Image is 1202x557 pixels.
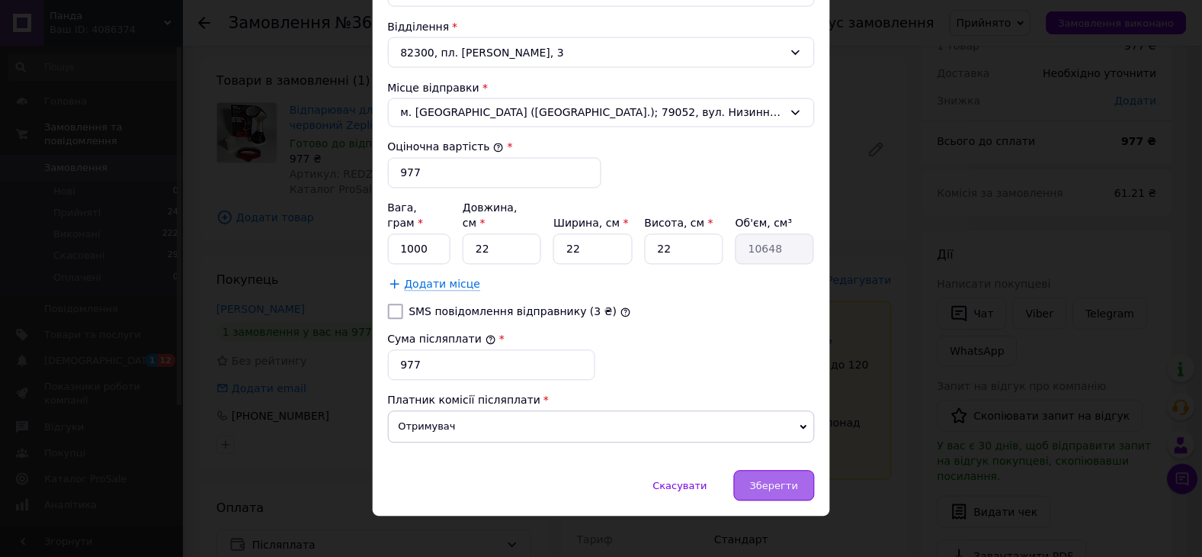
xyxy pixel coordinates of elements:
[388,411,815,443] span: Отримувач
[553,217,628,230] label: Ширина, см
[388,80,815,95] div: Місце відправки
[401,105,784,121] span: м. [GEOGRAPHIC_DATA] ([GEOGRAPHIC_DATA].); 79052, вул. Низинна, 5
[409,306,617,318] label: SMS повідомлення відправнику (3 ₴)
[653,481,707,492] span: Скасувати
[388,141,505,153] label: Оціночна вартість
[388,202,424,230] label: Вага, грам
[388,19,815,34] div: Відділення
[388,394,541,407] span: Платник комісії післяплати
[750,481,798,492] span: Зберегти
[463,202,518,230] label: Довжина, см
[405,278,481,291] span: Додати місце
[645,217,713,230] label: Висота, см
[388,37,815,68] div: 82300, пл. [PERSON_NAME], 3
[736,216,814,231] div: Об'єм, см³
[388,333,496,346] label: Сума післяплати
